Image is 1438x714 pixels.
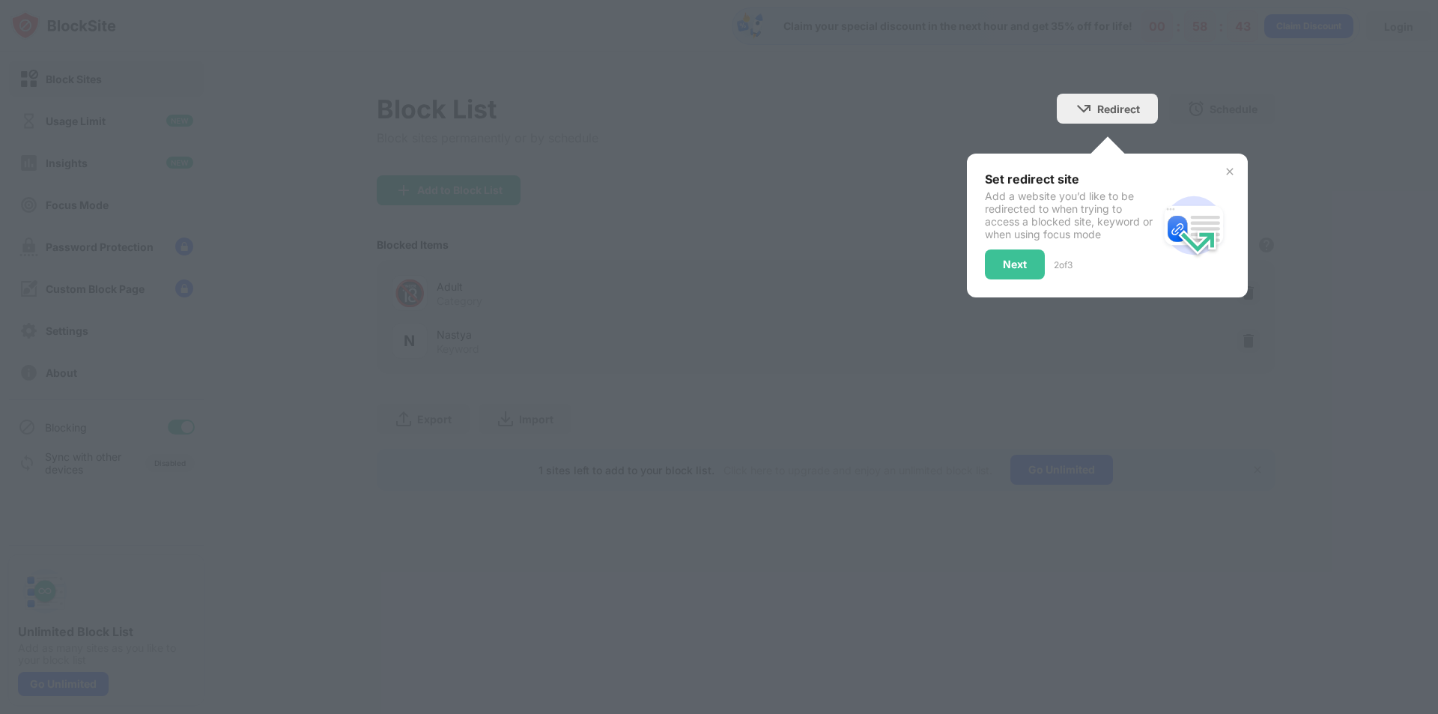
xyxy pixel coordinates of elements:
[1158,190,1230,261] img: redirect.svg
[1003,258,1027,270] div: Next
[985,172,1158,187] div: Set redirect site
[1224,166,1236,178] img: x-button.svg
[1054,259,1073,270] div: 2 of 3
[1097,103,1140,115] div: Redirect
[985,190,1158,240] div: Add a website you’d like to be redirected to when trying to access a blocked site, keyword or whe...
